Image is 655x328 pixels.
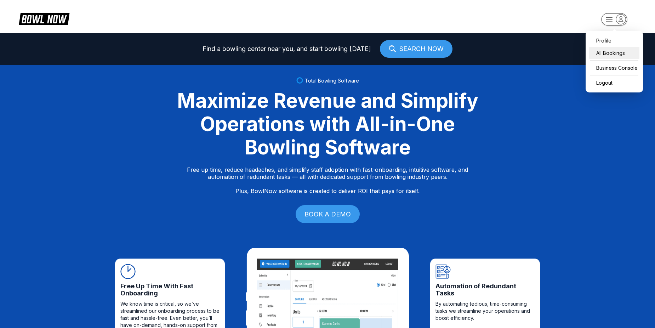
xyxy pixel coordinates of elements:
span: Total Bowling Software [305,78,359,84]
span: Find a bowling center near you, and start bowling [DATE] [203,45,371,52]
a: All Bookings [589,47,639,59]
a: Business Console [589,62,639,74]
a: SEARCH NOW [380,40,452,58]
a: BOOK A DEMO [296,205,360,223]
span: Automation of Redundant Tasks [435,283,535,297]
button: Logout [589,77,614,89]
span: Free Up Time With Fast Onboarding [120,283,220,297]
span: By automating tedious, time-consuming tasks we streamline your operations and boost efficiency. [435,300,535,322]
p: Free up time, reduce headaches, and simplify staff adoption with fast-onboarding, intuitive softw... [187,166,468,194]
a: Profile [589,34,639,47]
div: Maximize Revenue and Simplify Operations with All-in-One Bowling Software [168,89,487,159]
